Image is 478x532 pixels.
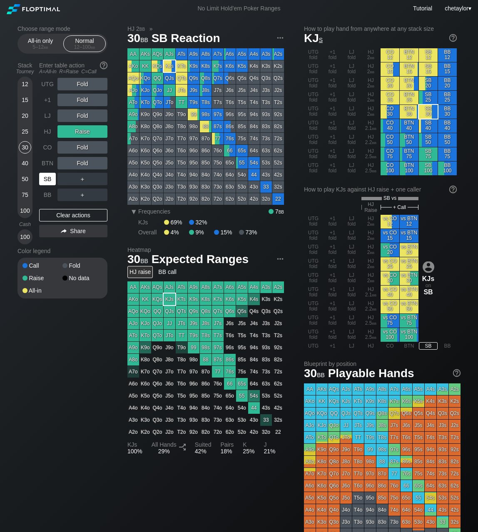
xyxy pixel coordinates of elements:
div: 64s [248,145,260,157]
div: 86s [224,121,236,132]
div: K5o [139,157,151,169]
div: SB 25 [419,91,438,104]
div: 65o [224,157,236,169]
div: 53s [260,157,272,169]
div: LJ fold [342,105,361,119]
span: 30 [126,32,149,46]
div: HJ 2.2 [361,133,380,147]
span: bb [44,44,48,50]
div: BTN 15 [400,62,418,76]
div: J8o [164,121,175,132]
div: 43s [260,169,272,181]
div: 72s [272,133,284,144]
div: 84s [248,121,260,132]
div: QQ [152,72,163,84]
span: bb [370,111,375,117]
div: Enter table action [39,59,107,78]
div: J6o [164,145,175,157]
div: +1 fold [323,48,342,62]
div: Q3o [152,181,163,193]
div: +1 fold [323,147,342,161]
div: JTo [164,97,175,108]
div: BTN 100 [400,162,418,175]
div: 55 [236,157,248,169]
div: A3s [260,48,272,60]
div: 63s [260,145,272,157]
div: SB 30 [419,105,438,119]
div: BB 75 [438,147,457,161]
div: J3o [164,181,175,193]
span: HJ 2 [126,25,146,32]
div: UTG fold [304,77,323,90]
div: T3s [260,97,272,108]
div: 66 [224,145,236,157]
div: K7s [212,60,224,72]
div: Q8s [200,72,212,84]
div: LJ fold [342,77,361,90]
div: 76o [212,145,224,157]
div: 73o [212,181,224,193]
div: K4o [139,169,151,181]
span: bb [91,44,95,50]
div: 96s [224,109,236,120]
div: Raise [57,125,107,138]
div: J3s [260,85,272,96]
div: T6s [224,97,236,108]
div: K4s [248,60,260,72]
div: 87o [200,133,212,144]
div: 96o [188,145,199,157]
img: share.864f2f62.svg [61,229,67,234]
img: Split arrow icon [179,444,186,450]
div: Q6o [152,145,163,157]
div: CO [39,141,56,154]
div: Tourney [14,69,36,75]
div: HJ 2 [361,62,380,76]
div: 75o [212,157,224,169]
div: LJ fold [342,147,361,161]
div: A3o [127,181,139,193]
div: +1 [39,94,56,106]
div: T7o [176,133,187,144]
div: CO 50 [381,133,399,147]
div: 62s [272,145,284,157]
div: 53o [236,181,248,193]
div: LJ fold [342,162,361,175]
div: CO 12 [381,48,399,62]
div: LJ fold [342,133,361,147]
div: 54s [248,157,260,169]
div: LJ [39,109,56,122]
div: T9o [176,109,187,120]
span: bb [372,154,377,159]
div: 30 [19,141,31,154]
div: UTG fold [304,62,323,76]
img: help.32db89a4.svg [448,33,458,42]
div: Q7s [212,72,224,84]
div: A7o [127,133,139,144]
img: help.32db89a4.svg [448,185,458,194]
div: Fold [57,94,107,106]
div: 95o [188,157,199,169]
div: Fold [57,109,107,122]
div: LJ fold [342,91,361,104]
div: Q9o [152,109,163,120]
h2: Choose range mode [17,25,107,32]
div: BTN 25 [400,91,418,104]
div: 74s [248,133,260,144]
div: Raise [22,275,62,281]
div: 88 [200,121,212,132]
div: Q8o [152,121,163,132]
div: 75s [236,133,248,144]
div: Q2s [272,72,284,84]
div: BTN 50 [400,133,418,147]
div: UTG fold [304,119,323,133]
div: 75 [19,189,31,201]
div: J2s [272,85,284,96]
span: » [145,25,157,32]
div: K8s [200,60,212,72]
div: 98o [188,121,199,132]
div: BB 100 [438,162,457,175]
div: A5o [127,157,139,169]
div: 40 [19,157,31,169]
div: 54o [236,169,248,181]
div: 25 [19,125,31,138]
